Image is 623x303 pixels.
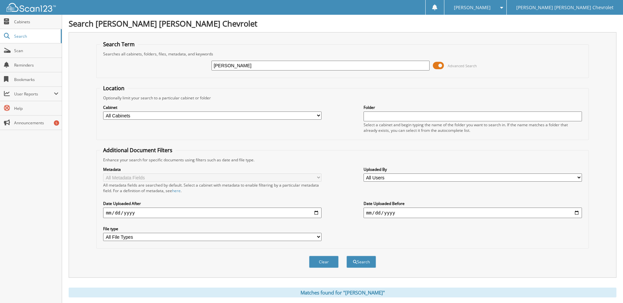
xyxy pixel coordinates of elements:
[14,33,57,39] span: Search
[100,85,128,92] legend: Location
[364,167,582,172] label: Uploaded By
[69,288,616,297] div: Matches found for "[PERSON_NAME]"
[100,95,585,101] div: Optionally limit your search to a particular cabinet or folder
[309,256,339,268] button: Clear
[103,226,322,232] label: File type
[448,63,477,68] span: Advanced Search
[454,6,491,10] span: [PERSON_NAME]
[364,208,582,218] input: end
[100,157,585,163] div: Enhance your search for specific documents using filters such as date and file type.
[364,105,582,110] label: Folder
[103,105,322,110] label: Cabinet
[172,188,181,193] a: here
[346,256,376,268] button: Search
[103,167,322,172] label: Metadata
[54,120,59,126] div: 5
[100,147,176,154] legend: Additional Document Filters
[516,6,613,10] span: [PERSON_NAME] [PERSON_NAME] Chevrolet
[14,48,58,53] span: Scan
[103,201,322,206] label: Date Uploaded After
[14,91,54,97] span: User Reports
[100,51,585,57] div: Searches all cabinets, folders, files, metadata, and keywords
[14,19,58,25] span: Cabinets
[103,182,322,193] div: All metadata fields are searched by default. Select a cabinet with metadata to enable filtering b...
[14,120,58,126] span: Announcements
[14,62,58,68] span: Reminders
[100,41,138,48] legend: Search Term
[69,18,616,29] h1: Search [PERSON_NAME] [PERSON_NAME] Chevrolet
[364,122,582,133] div: Select a cabinet and begin typing the name of the folder you want to search in. If the name match...
[14,106,58,111] span: Help
[364,201,582,206] label: Date Uploaded Before
[7,3,56,12] img: scan123-logo-white.svg
[103,208,322,218] input: start
[14,77,58,82] span: Bookmarks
